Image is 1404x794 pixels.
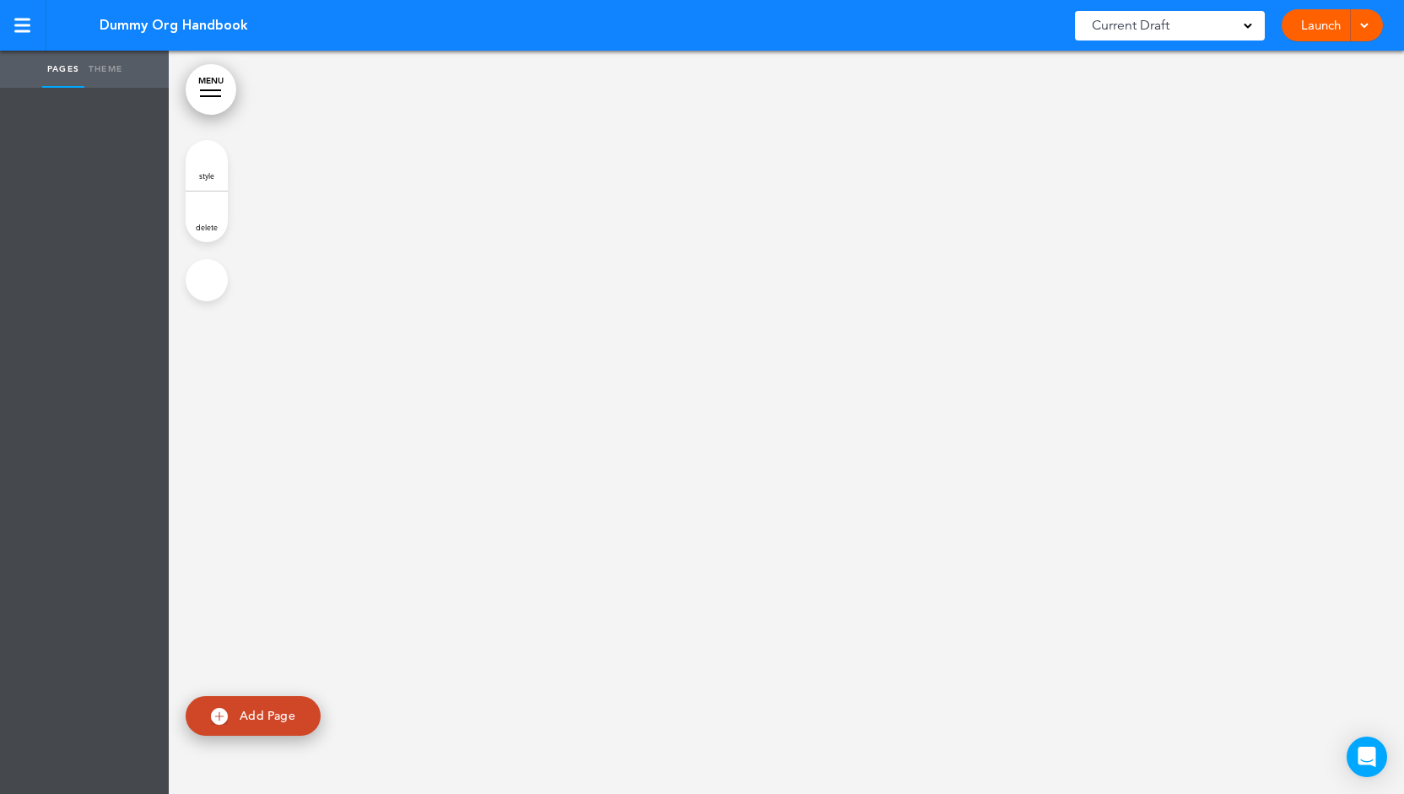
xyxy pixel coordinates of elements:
span: style [199,170,214,181]
span: Current Draft [1092,14,1169,37]
img: add.svg [211,708,228,725]
a: delete [186,192,228,242]
span: Add Page [240,708,295,723]
a: Pages [42,51,84,88]
a: Launch [1294,9,1347,41]
a: style [186,140,228,191]
a: Theme [84,51,127,88]
div: Open Intercom Messenger [1347,737,1387,777]
span: delete [196,222,218,232]
a: Add Page [186,696,321,736]
a: MENU [186,64,236,115]
span: Dummy Org Handbook [100,16,248,35]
